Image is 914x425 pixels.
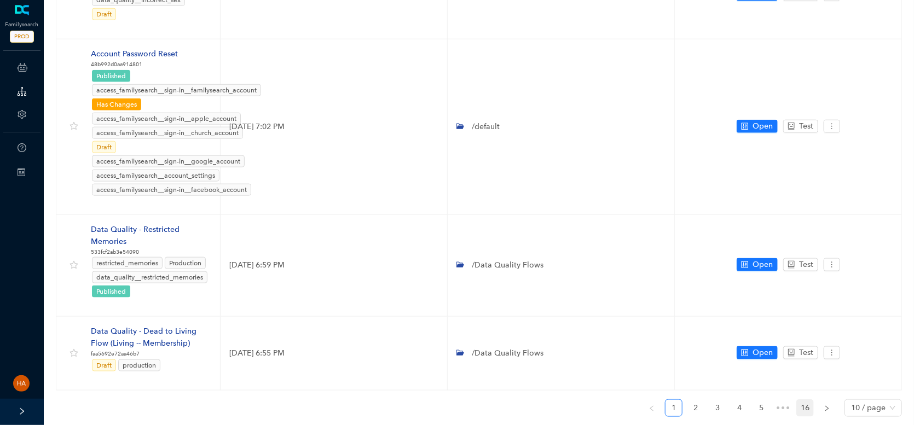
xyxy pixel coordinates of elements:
[783,120,818,133] button: robotTest
[783,346,818,359] button: robotTest
[687,400,704,416] a: 2
[643,399,661,417] li: Previous Page
[96,172,215,179] span: access_familysearch__account_settings
[797,400,813,416] a: 16
[96,101,137,108] span: Has Changes
[753,120,773,132] span: Open
[774,399,792,417] span: •••
[221,39,448,215] td: [DATE] 7:02 PM
[70,122,78,131] span: star
[737,258,778,271] button: controlOpen
[456,123,464,130] span: folder-open
[123,362,156,369] span: production
[169,259,201,267] span: Production
[828,349,836,357] span: more
[687,399,704,417] li: 2
[96,10,112,18] span: Draft
[96,362,112,369] span: Draft
[824,258,840,271] button: more
[91,248,211,257] p: 533fcf2ab3e54090
[470,348,543,358] span: /Data Quality Flows
[96,186,247,194] span: access_familysearch__sign-in__facebook_account
[818,399,836,417] button: right
[70,261,78,270] span: star
[709,399,726,417] li: 3
[788,123,795,130] span: robot
[649,405,655,412] span: left
[800,120,814,132] span: Test
[96,86,257,94] span: access_familysearch__sign-in__familysearch_account
[13,375,30,392] img: 02dcd0b1d16719367961de209a1f996b
[741,349,749,357] span: control
[741,123,749,130] span: control
[753,400,770,416] a: 5
[774,399,792,417] li: Next 5 Pages
[643,399,661,417] button: left
[91,48,262,60] div: Account Password Reset
[709,400,726,416] a: 3
[844,399,902,417] div: Page Size
[753,259,773,271] span: Open
[828,123,836,130] span: more
[96,115,236,123] span: access_familysearch__sign-in__apple_account
[788,349,795,357] span: robot
[91,224,211,248] div: Data Quality - Restricted Memories
[456,261,464,269] span: folder-open
[741,261,749,269] span: control
[96,143,112,151] span: Draft
[221,215,448,317] td: [DATE] 6:59 PM
[96,259,158,267] span: restricted_memories
[731,400,748,416] a: 4
[800,347,814,359] span: Test
[470,260,543,270] span: /Data Quality Flows
[666,400,682,416] a: 1
[96,273,203,281] span: data_quality__restricted_memories
[818,399,836,417] li: Next Page
[91,325,211,350] div: Data Quality - Dead to Living Flow (Living -- Membership)
[824,120,840,133] button: more
[18,143,26,152] span: question-circle
[96,72,126,80] span: Published
[737,346,778,359] button: controlOpen
[737,120,778,133] button: controlOpen
[91,60,262,69] p: 48b992d0aa914801
[753,347,773,359] span: Open
[456,349,464,357] span: folder-open
[96,288,126,295] span: Published
[828,261,836,269] span: more
[10,31,34,43] span: PROD
[91,350,211,358] p: faa5692e72aa46b7
[96,129,239,137] span: access_familysearch__sign-in__church_account
[783,258,818,271] button: robotTest
[221,317,448,391] td: [DATE] 6:55 PM
[96,158,240,165] span: access_familysearch__sign-in__google_account
[788,261,795,269] span: robot
[70,349,78,358] span: star
[824,346,840,359] button: more
[824,405,830,412] span: right
[18,110,26,119] span: setting
[665,399,682,417] li: 1
[851,400,895,416] span: 10 / page
[470,122,500,131] span: /default
[800,259,814,271] span: Test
